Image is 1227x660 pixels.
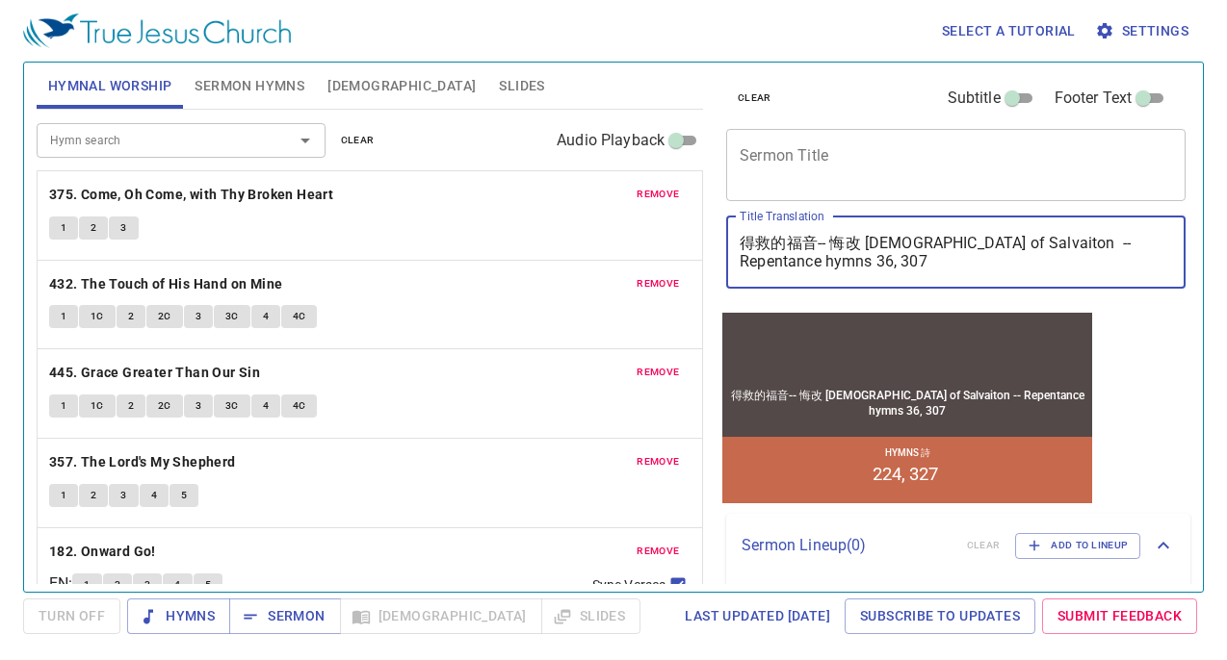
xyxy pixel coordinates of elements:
button: 375. Come, Oh Come, with Thy Broken Heart [49,183,337,207]
span: Submit Feedback [1057,604,1182,628]
button: 5 [170,484,198,507]
button: Add to Lineup [1015,533,1140,558]
span: 2 [128,397,134,415]
span: 1C [91,397,104,415]
button: 3 [184,394,213,418]
span: Audio Playback [557,129,665,152]
span: 4 [174,576,180,594]
button: 4 [163,573,192,597]
b: 445. Grace Greater Than Our Sin [49,361,260,385]
span: 4 [263,397,269,415]
button: 2 [117,305,145,328]
button: Open [292,127,319,154]
button: 2 [79,484,108,507]
span: remove [637,275,679,292]
span: 2 [91,219,96,237]
b: 357. The Lord's My Shepherd [49,450,236,474]
button: 1 [49,305,78,328]
span: Last updated [DATE] [685,604,830,628]
button: 4 [251,305,280,328]
span: clear [341,132,375,149]
b: 432. The Touch of His Hand on Mine [49,272,283,296]
button: 1C [79,394,116,418]
button: 4 [140,484,169,507]
iframe: from-child [718,309,1096,507]
span: 1 [61,487,66,504]
span: Hymns [143,604,215,628]
button: 2 [103,573,132,597]
span: 4C [293,397,306,415]
span: remove [637,186,679,203]
span: 4 [263,308,269,325]
button: 4C [281,305,318,328]
p: EN : [49,572,72,596]
span: remove [637,364,679,381]
button: 4 [251,394,280,418]
span: Subscribe to Updates [860,604,1020,628]
button: 445. Grace Greater Than Our Sin [49,361,264,385]
span: Footer Text [1055,87,1133,110]
button: remove [625,272,691,295]
span: Hymnal Worship [48,74,172,98]
span: 1C [91,308,104,325]
button: 182. Onward Go! [49,540,159,564]
button: 1C [79,305,116,328]
span: 4 [151,487,157,504]
button: 1 [49,216,78,240]
a: Subscribe to Updates [845,598,1035,634]
button: 1 [72,573,101,597]
span: 3C [225,308,239,325]
span: Sermon Hymns [195,74,304,98]
span: 3C [225,397,239,415]
span: 3 [144,576,150,594]
button: 2C [146,394,183,418]
span: 2 [115,576,120,594]
span: [DEMOGRAPHIC_DATA] [327,74,476,98]
span: 3 [120,219,126,237]
span: 5 [205,576,211,594]
button: 1 [49,484,78,507]
button: remove [625,540,691,563]
button: 357. The Lord's My Shepherd [49,450,239,474]
span: clear [738,89,771,107]
span: Sync Verses [592,575,666,596]
span: Slides [499,74,544,98]
span: Select a tutorial [942,19,1076,43]
button: remove [625,183,691,206]
button: clear [329,129,386,152]
span: Subtitle [948,87,1001,110]
button: 1 [49,394,78,418]
button: 3 [184,305,213,328]
span: 2C [158,308,171,325]
div: Sermon Lineup(0)clearAdd to Lineup [726,514,1190,577]
a: Last updated [DATE] [677,598,838,634]
span: 3 [196,397,201,415]
button: Select a tutorial [934,13,1083,49]
span: 2 [128,308,134,325]
button: Settings [1091,13,1196,49]
img: True Jesus Church [23,13,291,48]
button: 3 [133,573,162,597]
span: Add to Lineup [1028,537,1128,554]
button: 5 [194,573,222,597]
span: 4C [293,308,306,325]
p: Sermon Lineup ( 0 ) [742,534,952,557]
span: 1 [61,397,66,415]
button: 3 [109,216,138,240]
a: Submit Feedback [1042,598,1197,634]
span: 3 [196,308,201,325]
span: remove [637,543,679,560]
button: 4C [281,394,318,418]
span: 2 [91,487,96,504]
span: Sermon [245,604,325,628]
button: clear [726,87,783,110]
button: 3C [214,394,250,418]
button: 2 [79,216,108,240]
span: 3 [120,487,126,504]
button: 3C [214,305,250,328]
span: 1 [61,308,66,325]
